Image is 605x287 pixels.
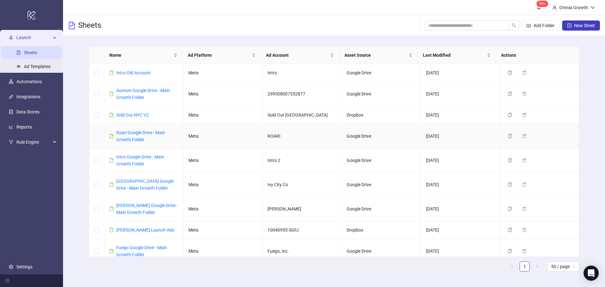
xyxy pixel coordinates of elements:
[183,82,262,106] td: Meta
[537,5,541,9] span: bell
[24,64,50,69] a: Ad Templates
[16,136,51,148] span: Rule Engine
[342,82,421,106] td: Google Drive
[262,82,342,106] td: 299508007352877
[508,71,512,75] span: copy
[16,94,40,99] a: Integrations
[16,124,32,129] a: Reports
[521,20,560,31] button: Add Folder
[342,124,421,148] td: Google Drive
[557,4,591,11] div: Omnia Growth
[183,239,262,263] td: Meta
[344,52,407,59] span: Asset Source
[532,261,542,272] li: Next Page
[537,1,548,7] sup: 111
[16,31,51,44] span: Launch
[591,5,595,10] span: down
[262,124,342,148] td: ROARI
[109,249,114,253] span: file
[522,113,527,117] span: delete
[551,262,575,271] span: 50 / page
[522,134,527,138] span: delete
[535,264,539,268] span: right
[520,261,530,272] li: 1
[342,173,421,197] td: Google Drive
[508,249,512,253] span: copy
[507,261,517,272] button: left
[116,154,164,166] a: Intro Google Drive - Main Growth Folder
[183,197,262,221] td: Meta
[520,262,529,271] a: 1
[109,52,172,59] span: Name
[522,92,527,96] span: delete
[342,221,421,239] td: Dropbox
[496,47,574,64] th: Actions
[24,50,37,55] a: Sheets
[512,23,516,28] span: search
[68,22,76,29] span: file-text
[262,106,342,124] td: Sold Out [GEOGRAPHIC_DATA]
[78,20,101,31] h3: Sheets
[533,23,555,28] span: Add Folder
[183,106,262,124] td: Meta
[508,92,512,96] span: copy
[16,264,32,269] a: Settings
[421,221,500,239] td: [DATE]
[342,148,421,173] td: Google Drive
[116,112,149,118] a: Sold Out NYC V2
[183,173,262,197] td: Meta
[339,47,418,64] th: Asset Source
[421,173,500,197] td: [DATE]
[342,239,421,263] td: Google Drive
[16,109,39,114] a: Data Stores
[116,245,167,257] a: Fuego Google Drive - Main Growth Folder
[342,197,421,221] td: Google Drive
[342,106,421,124] td: Dropbox
[9,140,13,144] span: fork
[116,227,174,232] a: [PERSON_NAME] Launch Ads
[183,148,262,173] td: Meta
[116,203,178,215] a: [PERSON_NAME] Google Drive - Main Growth Folder
[188,52,251,59] span: Ad Platform
[522,182,527,187] span: delete
[421,239,500,263] td: [DATE]
[183,64,262,82] td: Meta
[508,134,512,138] span: copy
[421,148,500,173] td: [DATE]
[421,106,500,124] td: [DATE]
[16,79,42,84] a: Automations
[109,113,114,117] span: file
[423,52,486,59] span: Last Modified
[262,148,342,173] td: Intro 2
[508,182,512,187] span: copy
[109,228,114,232] span: file
[584,266,599,281] div: Open Intercom Messenger
[109,207,114,211] span: file
[508,113,512,117] span: copy
[507,261,517,272] li: Previous Page
[109,134,114,138] span: file
[109,92,114,96] span: file
[5,278,9,283] span: menu-fold
[262,221,342,239] td: 10040955 SGFJ
[532,261,542,272] button: right
[262,173,342,197] td: Ivy City Co
[9,35,13,40] span: rocket
[522,249,527,253] span: delete
[262,197,342,221] td: [PERSON_NAME]
[567,23,572,28] span: plus-square
[116,70,151,75] a: Intro Old Account
[109,158,114,163] span: file
[262,239,342,263] td: Fuego, Inc.
[266,52,329,59] span: Ad Account
[183,221,262,239] td: Meta
[262,64,342,82] td: Intro
[522,158,527,163] span: delete
[547,261,579,272] div: Page Size
[183,124,262,148] td: Meta
[109,182,114,187] span: file
[421,64,500,82] td: [DATE]
[510,264,514,268] span: left
[527,23,531,28] span: folder-add
[109,71,114,75] span: file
